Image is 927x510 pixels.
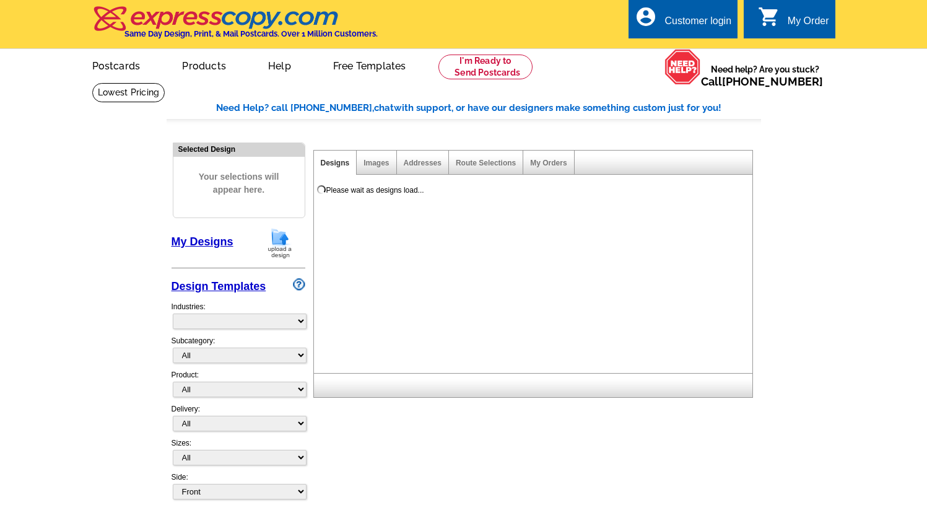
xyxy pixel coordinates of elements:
a: Addresses [404,159,442,167]
a: My Orders [530,159,567,167]
a: Design Templates [172,280,266,292]
a: Products [162,50,246,79]
div: Sizes: [172,437,305,472]
a: shopping_cart My Order [758,14,829,29]
i: account_circle [635,6,657,28]
div: Product: [172,369,305,403]
a: Same Day Design, Print, & Mail Postcards. Over 1 Million Customers. [92,15,378,38]
a: Free Templates [313,50,426,79]
span: Need help? Are you stuck? [701,63,829,88]
a: My Designs [172,235,233,248]
div: My Order [788,15,829,33]
div: Selected Design [173,143,305,155]
a: Postcards [72,50,160,79]
div: Subcategory: [172,335,305,369]
i: shopping_cart [758,6,780,28]
div: Side: [172,472,305,501]
div: Customer login [664,15,731,33]
div: Delivery: [172,403,305,437]
span: Your selections will appear here. [183,158,295,209]
div: Please wait as designs load... [326,185,424,196]
div: Need Help? call [PHONE_NUMBER], with support, or have our designers make something custom just fo... [216,101,761,115]
a: Designs [321,159,350,167]
span: Call [701,75,823,88]
div: Industries: [172,295,305,335]
h4: Same Day Design, Print, & Mail Postcards. Over 1 Million Customers. [124,29,378,38]
a: Images [363,159,389,167]
a: Help [248,50,311,79]
img: upload-design [264,227,296,259]
a: Route Selections [456,159,516,167]
a: account_circle Customer login [635,14,731,29]
a: [PHONE_NUMBER] [722,75,823,88]
img: loading... [316,185,326,195]
img: design-wizard-help-icon.png [293,278,305,291]
span: chat [374,102,394,113]
img: help [664,49,701,85]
